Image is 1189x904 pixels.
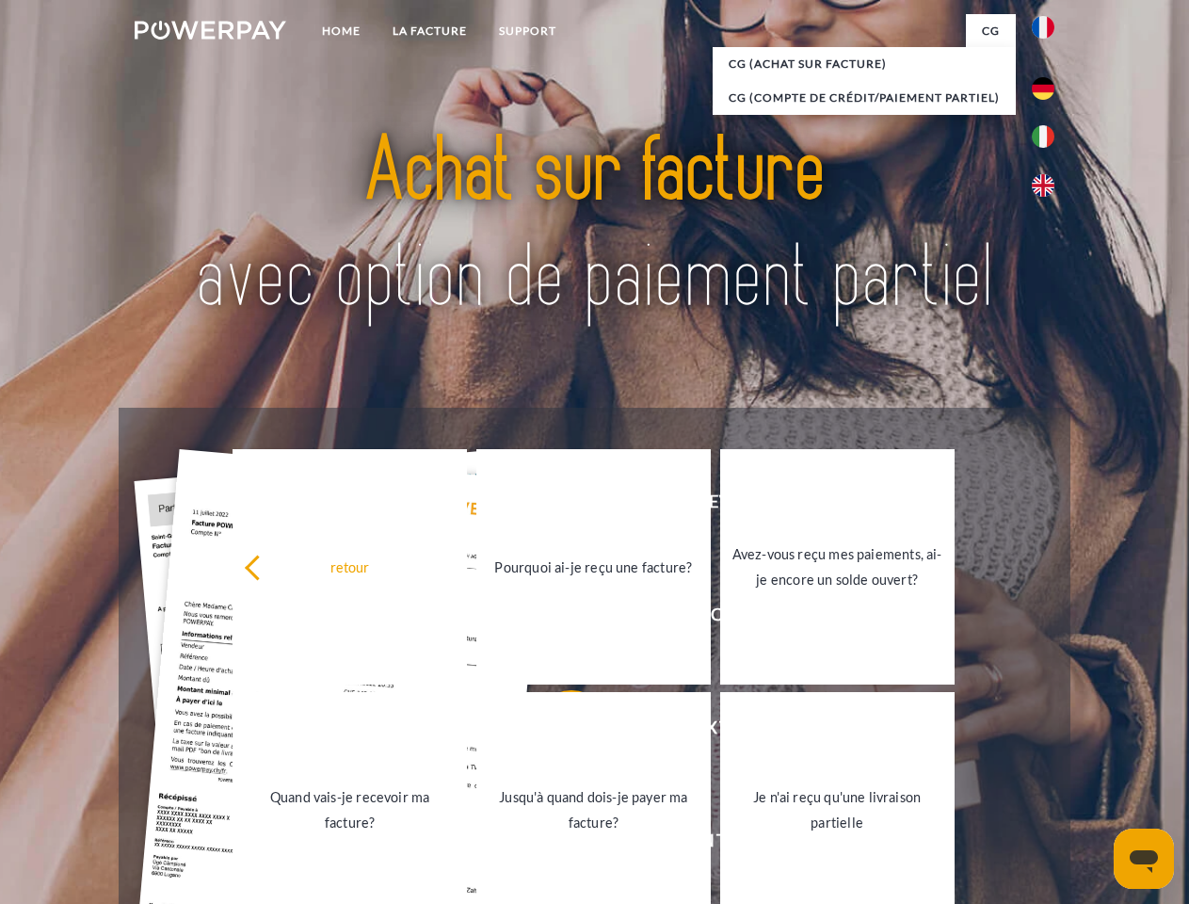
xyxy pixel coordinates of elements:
div: Je n'ai reçu qu'une livraison partielle [731,784,943,835]
div: Jusqu'à quand dois-je payer ma facture? [488,784,699,835]
img: logo-powerpay-white.svg [135,21,286,40]
img: en [1032,174,1054,197]
img: de [1032,77,1054,100]
a: LA FACTURE [377,14,483,48]
a: CG (Compte de crédit/paiement partiel) [713,81,1016,115]
a: CG (achat sur facture) [713,47,1016,81]
img: title-powerpay_fr.svg [180,90,1009,361]
iframe: Bouton de lancement de la fenêtre de messagerie [1114,829,1174,889]
div: Quand vais-je recevoir ma facture? [244,784,456,835]
a: CG [966,14,1016,48]
div: Pourquoi ai-je reçu une facture? [488,554,699,579]
img: fr [1032,16,1054,39]
div: retour [244,554,456,579]
a: Avez-vous reçu mes paiements, ai-je encore un solde ouvert? [720,449,955,685]
div: Avez-vous reçu mes paiements, ai-je encore un solde ouvert? [731,541,943,592]
a: Home [306,14,377,48]
a: Support [483,14,572,48]
img: it [1032,125,1054,148]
